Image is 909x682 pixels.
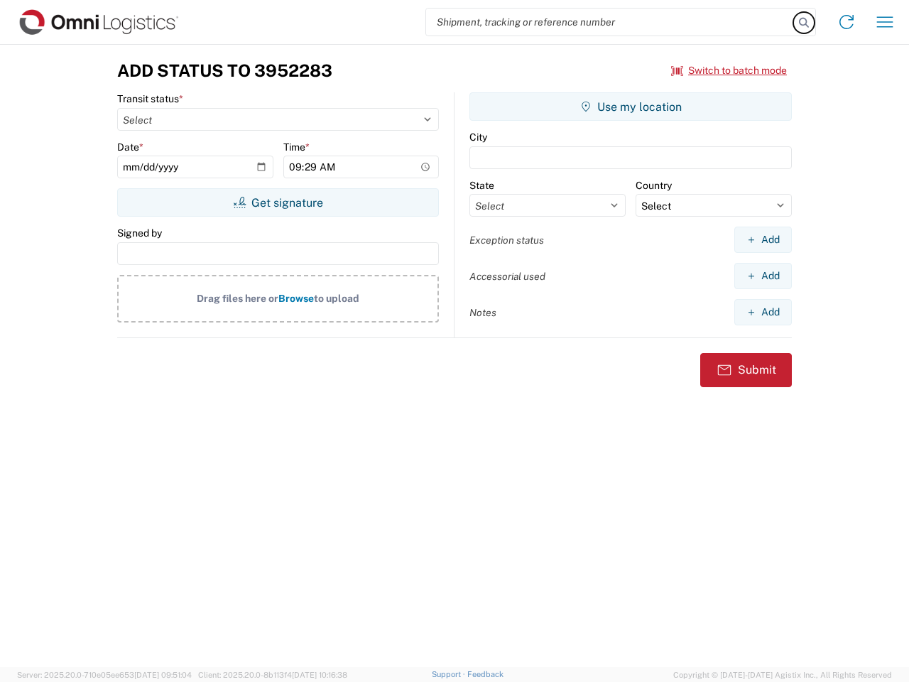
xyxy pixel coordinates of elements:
[117,92,183,105] label: Transit status
[671,59,787,82] button: Switch to batch mode
[469,179,494,192] label: State
[426,9,794,36] input: Shipment, tracking or reference number
[673,669,892,681] span: Copyright © [DATE]-[DATE] Agistix Inc., All Rights Reserved
[197,293,278,304] span: Drag files here or
[469,306,496,319] label: Notes
[117,141,143,153] label: Date
[278,293,314,304] span: Browse
[117,60,332,81] h3: Add Status to 3952283
[734,299,792,325] button: Add
[432,670,467,678] a: Support
[117,188,439,217] button: Get signature
[314,293,359,304] span: to upload
[17,671,192,679] span: Server: 2025.20.0-710e05ee653
[292,671,347,679] span: [DATE] 10:16:38
[283,141,310,153] label: Time
[469,92,792,121] button: Use my location
[700,353,792,387] button: Submit
[134,671,192,679] span: [DATE] 09:51:04
[469,234,544,247] label: Exception status
[469,131,487,144] label: City
[467,670,504,678] a: Feedback
[734,227,792,253] button: Add
[117,227,162,239] label: Signed by
[734,263,792,289] button: Add
[636,179,672,192] label: Country
[198,671,347,679] span: Client: 2025.20.0-8b113f4
[469,270,545,283] label: Accessorial used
